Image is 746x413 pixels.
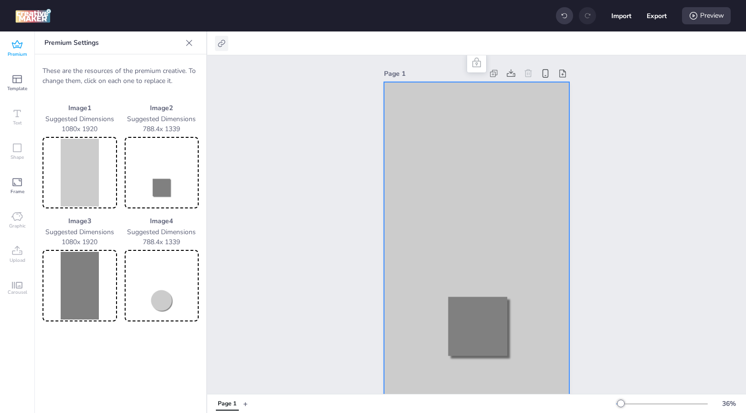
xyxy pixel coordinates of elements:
[43,227,117,237] p: Suggested Dimensions
[127,139,197,206] img: Preview
[13,119,22,127] span: Text
[43,103,117,113] p: Image 1
[125,227,199,237] p: Suggested Dimensions
[43,114,117,124] p: Suggested Dimensions
[647,6,667,26] button: Export
[43,216,117,226] p: Image 3
[43,237,117,247] p: 1080 x 1920
[125,103,199,113] p: Image 2
[125,237,199,247] p: 788.4 x 1339
[10,257,25,264] span: Upload
[15,9,51,23] img: logo Creative Maker
[44,31,181,54] p: Premium Settings
[218,400,236,408] div: Page 1
[211,395,243,412] div: Tabs
[11,154,24,161] span: Shape
[611,6,631,26] button: Import
[9,222,26,230] span: Graphic
[11,188,24,196] span: Frame
[125,114,199,124] p: Suggested Dimensions
[384,69,484,79] div: Page 1
[8,289,27,296] span: Carousel
[7,85,27,93] span: Template
[43,124,117,134] p: 1080 x 1920
[125,124,199,134] p: 788.4 x 1339
[8,51,27,58] span: Premium
[43,66,199,86] p: These are the resources of the premium creative. To change them, click on each one to replace it.
[682,7,731,24] div: Preview
[127,252,197,320] img: Preview
[125,216,199,226] p: Image 4
[717,399,740,409] div: 36 %
[44,252,115,320] img: Preview
[44,139,115,206] img: Preview
[243,395,248,412] button: +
